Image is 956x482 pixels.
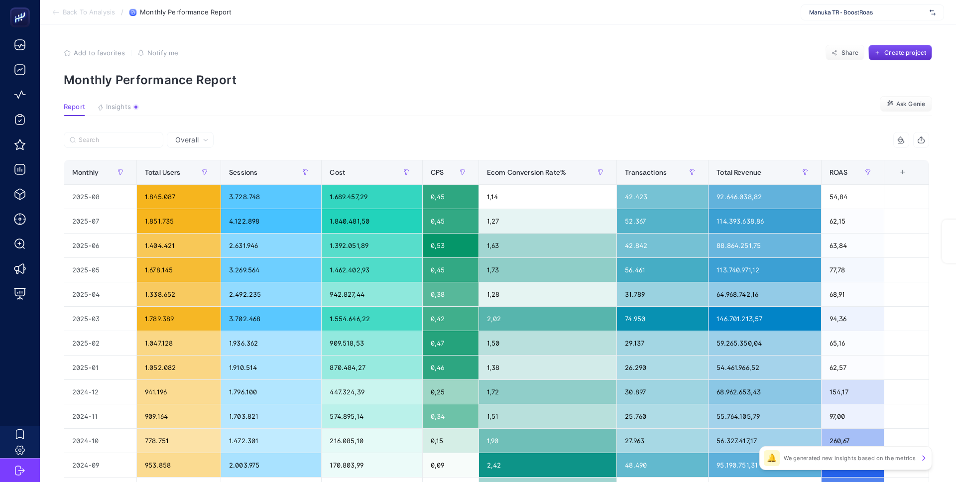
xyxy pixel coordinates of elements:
p: Monthly Performance Report [64,73,932,87]
div: 1,38 [479,356,616,379]
button: Ask Genie [880,96,932,112]
div: 113.740.971,12 [709,258,821,282]
div: 68,91 [822,282,884,306]
div: 3.269.564 [221,258,321,282]
div: 1,51 [479,404,616,428]
div: 1.404.421 [137,234,221,257]
div: 74.950 [617,307,708,331]
span: / [121,8,123,16]
span: Monthly Performance Report [140,8,232,16]
div: 27.963 [617,429,708,453]
span: Add to favorites [74,49,125,57]
span: Create project [884,49,926,57]
div: 🔔 [764,450,780,466]
span: Notify me [147,49,178,57]
div: 1,14 [479,185,616,209]
div: 77,78 [822,258,884,282]
div: 0,09 [423,453,478,477]
div: 2,02 [479,307,616,331]
div: 68.962.653,43 [709,380,821,404]
div: 1.047.128 [137,331,221,355]
div: 1.910.514 [221,356,321,379]
div: 64.968.742,16 [709,282,821,306]
div: 2025-05 [64,258,136,282]
div: 56.327.417,17 [709,429,821,453]
span: Manuka TR - BoostRoas [809,8,926,16]
div: 0,47 [423,331,478,355]
div: 2025-06 [64,234,136,257]
span: Sessions [229,168,257,176]
div: 870.484,27 [322,356,422,379]
div: 2024-12 [64,380,136,404]
div: 94,36 [822,307,884,331]
div: 0,46 [423,356,478,379]
div: 1,73 [479,258,616,282]
div: 0,45 [423,258,478,282]
div: 1.462.402,93 [322,258,422,282]
div: 1.472.301 [221,429,321,453]
div: 574.895,14 [322,404,422,428]
div: 1.338.652 [137,282,221,306]
div: 56.461 [617,258,708,282]
div: 1,63 [479,234,616,257]
div: 2025-01 [64,356,136,379]
div: 1,27 [479,209,616,233]
div: 1,72 [479,380,616,404]
div: 2025-03 [64,307,136,331]
div: 48.490 [617,453,708,477]
div: 216.085,10 [322,429,422,453]
div: 92.646.038,82 [709,185,821,209]
div: 1.689.457,29 [322,185,422,209]
div: 953.858 [137,453,221,477]
div: 52.367 [617,209,708,233]
div: 62,15 [822,209,884,233]
div: 54.461.966,52 [709,356,821,379]
div: 941.196 [137,380,221,404]
div: 2025-02 [64,331,136,355]
div: 1.845.087 [137,185,221,209]
div: 2025-04 [64,282,136,306]
div: 0,38 [423,282,478,306]
div: 942.827,44 [322,282,422,306]
span: Report [64,103,85,111]
span: Back To Analysis [63,8,115,16]
div: 30.897 [617,380,708,404]
div: 31.789 [617,282,708,306]
p: We generated new insights based on the metrics [784,454,916,462]
div: 909.164 [137,404,221,428]
div: 0,42 [423,307,478,331]
div: 3.702.468 [221,307,321,331]
div: 1.936.362 [221,331,321,355]
div: 2.631.946 [221,234,321,257]
div: 25.760 [617,404,708,428]
span: Share [841,49,859,57]
div: 146.701.213,57 [709,307,821,331]
div: 95.190.751,31 [709,453,821,477]
div: 2.003.975 [221,453,321,477]
div: 65,16 [822,331,884,355]
span: ROAS [830,168,848,176]
div: 0,53 [423,234,478,257]
span: Cost [330,168,345,176]
button: Share [826,45,864,61]
div: + [893,168,912,176]
button: Create project [868,45,932,61]
span: Total Users [145,168,181,176]
div: 0,45 [423,209,478,233]
div: 63,84 [822,234,884,257]
span: Monthly [72,168,99,176]
div: 170.803,99 [322,453,422,477]
div: 2025-07 [64,209,136,233]
div: 2024-09 [64,453,136,477]
div: 42.842 [617,234,708,257]
div: 3.728.748 [221,185,321,209]
div: 114.393.638,86 [709,209,821,233]
div: 909.518,53 [322,331,422,355]
span: Ecom Conversion Rate% [487,168,566,176]
div: 4.122.898 [221,209,321,233]
div: 2025-08 [64,185,136,209]
div: 1.789.389 [137,307,221,331]
div: 1.851.735 [137,209,221,233]
div: 2.492.235 [221,282,321,306]
div: 1.678.145 [137,258,221,282]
